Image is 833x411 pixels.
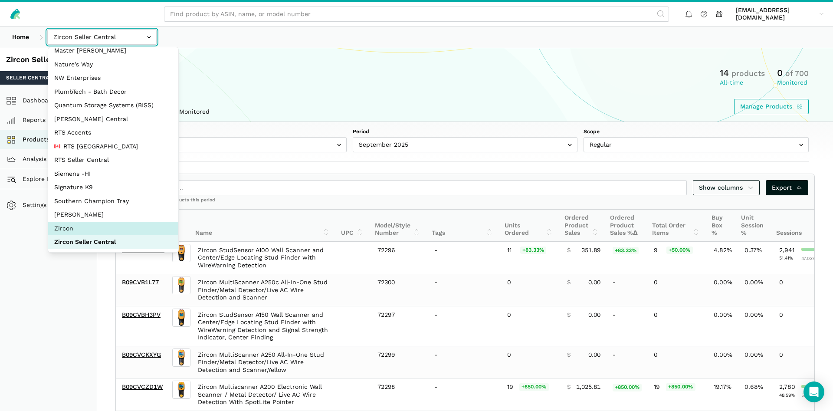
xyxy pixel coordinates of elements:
[720,79,765,87] div: All-time
[48,235,178,249] button: Zircon Seller Central
[48,208,178,222] button: [PERSON_NAME]
[48,167,178,181] button: Siemens -HI
[736,7,816,22] span: [EMAIL_ADDRESS][DOMAIN_NAME]
[738,242,773,274] td: 0.37%
[164,7,669,22] input: Find product by ASIN, name, or model number
[708,274,738,306] td: 0.00%
[498,210,558,242] th: Units Ordered: activate to sort column ascending
[607,274,648,306] td: -
[371,242,428,274] td: 72296
[581,247,600,254] span: 351.89
[766,180,809,195] a: Export
[122,311,161,318] a: B09CVBH3PV
[584,137,809,152] input: Regular
[613,384,642,391] span: +850.00%
[772,183,803,192] span: Export
[734,99,809,114] a: Manage Products
[803,381,824,402] div: Open Intercom Messenger
[738,306,773,346] td: 0.00%
[708,242,738,274] td: 4.82%
[371,274,428,306] td: 72300
[558,210,604,242] th: Ordered Product Sales: activate to sort column ascending
[567,351,571,359] span: $
[48,99,178,112] button: Quantum Storage Systems (BISS)
[189,210,335,242] th: Name: activate to sort column ascending
[731,69,765,78] span: products
[428,306,501,346] td: -
[335,210,369,242] th: UPC: activate to sort column ascending
[172,381,190,399] img: Zircon Multiscanner A200 Electronic Wall Scanner / Metal Detector/ Live AC Wire Detection With Sp...
[733,5,827,23] a: [EMAIL_ADDRESS][DOMAIN_NAME]
[122,247,164,253] a: B09CV9TZWW
[47,30,157,45] input: Zircon Seller Central
[507,383,513,391] span: 19
[777,79,809,87] div: Monitored
[353,137,578,152] input: September 2025
[646,210,705,242] th: Total Order Items: activate to sort column ascending
[428,378,501,411] td: -
[738,378,773,411] td: 0.68%
[735,210,770,242] th: Unit Session %
[801,392,817,398] span: Browser Session %
[584,128,809,136] label: Scope
[48,58,178,72] button: Nature's Way
[779,255,793,261] span: 51.41%
[801,256,817,262] span: Browser Session %
[122,279,159,286] a: B09CVB1L77
[48,44,178,58] button: Master [PERSON_NAME]
[428,242,501,274] td: -
[428,274,501,306] td: -
[48,181,178,194] button: Signature K9
[6,74,52,82] span: Seller Central
[9,174,61,184] span: Explore Data
[520,247,547,254] span: +83.33%
[507,247,512,254] span: 11
[588,279,600,286] span: 0.00
[654,247,658,254] span: 9
[654,383,660,391] span: 19
[192,346,338,379] td: Zircon MultiScanner A250 All-In-One Stud Finder/Metal Detector/Live AC Wire Detection and Scanner...
[48,140,178,154] button: RTS [GEOGRAPHIC_DATA]
[48,112,178,126] button: [PERSON_NAME] Central
[426,210,498,242] th: Tags: activate to sort column ascending
[567,247,571,254] span: $
[371,306,428,346] td: 72297
[172,349,190,367] img: Zircon MultiScanner A250 All-In-One Stud Finder/Metal Detector/Live AC Wire Detection and Scanner...
[785,69,809,78] span: of 700
[588,351,600,359] span: 0.00
[48,126,178,140] button: RTS Accents
[172,276,190,294] img: Zircon MultiScanner A250c All-In-One Stud Finder/Metal Detector/Live AC Wire Detection and Scanner
[666,247,693,254] span: +50.00%
[738,274,773,306] td: 0.00%
[666,383,695,391] span: +850.00%
[708,378,738,411] td: 19.17%
[604,210,646,242] th: Ordered Product Sales %Δ
[779,392,795,398] span: 48.59%
[371,378,428,411] td: 72298
[6,30,35,45] a: Home
[192,242,338,274] td: Zircon StudSensor A100 Wall Scanner and Center/Edge Locating Stud Finder with WireWarning Detection
[738,346,773,379] td: 0.00%
[801,385,829,388] span: Browser Sessions 1,578 (52.97%)
[122,351,161,358] a: B09CVCKXYG
[172,244,190,262] img: Zircon StudSensor A100 Wall Scanner and Center/Edge Locating Stud Finder with WireWarning Detection
[501,274,561,306] td: 0
[705,210,735,242] th: Buy Box %
[369,210,426,242] th: Model/Style Number: activate to sort column ascending
[708,306,738,346] td: 0.00%
[121,128,347,136] label: Range
[48,85,178,99] button: PlumbTech - Bath Decor
[192,274,338,306] td: Zircon MultiScanner A250c All-In-One Stud Finder/Metal Detector/Live AC Wire Detection and Scanner
[122,180,687,195] input: Search products...
[648,274,708,306] td: 0
[607,346,648,379] td: -
[720,67,729,78] span: 14
[116,197,814,209] div: Showing 1 to 12 of 12 products this period
[501,306,561,346] td: 0
[648,346,708,379] td: 0
[192,306,338,346] td: Zircon StudSensor A150 Wall Scanner and Center/Edge Locating Stud Finder with WireWarning Detecti...
[371,346,428,379] td: 72299
[708,346,738,379] td: 0.00%
[801,248,824,251] span: Browser Sessions 1,401 (47.03%)
[613,247,639,255] span: +83.33%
